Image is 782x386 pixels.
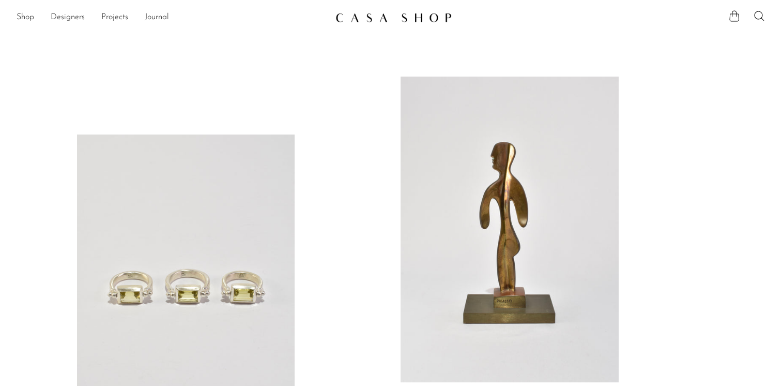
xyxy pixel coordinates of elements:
a: Shop [17,11,34,24]
a: Journal [145,11,169,24]
a: Projects [101,11,128,24]
a: Designers [51,11,85,24]
ul: NEW HEADER MENU [17,9,327,26]
nav: Desktop navigation [17,9,327,26]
